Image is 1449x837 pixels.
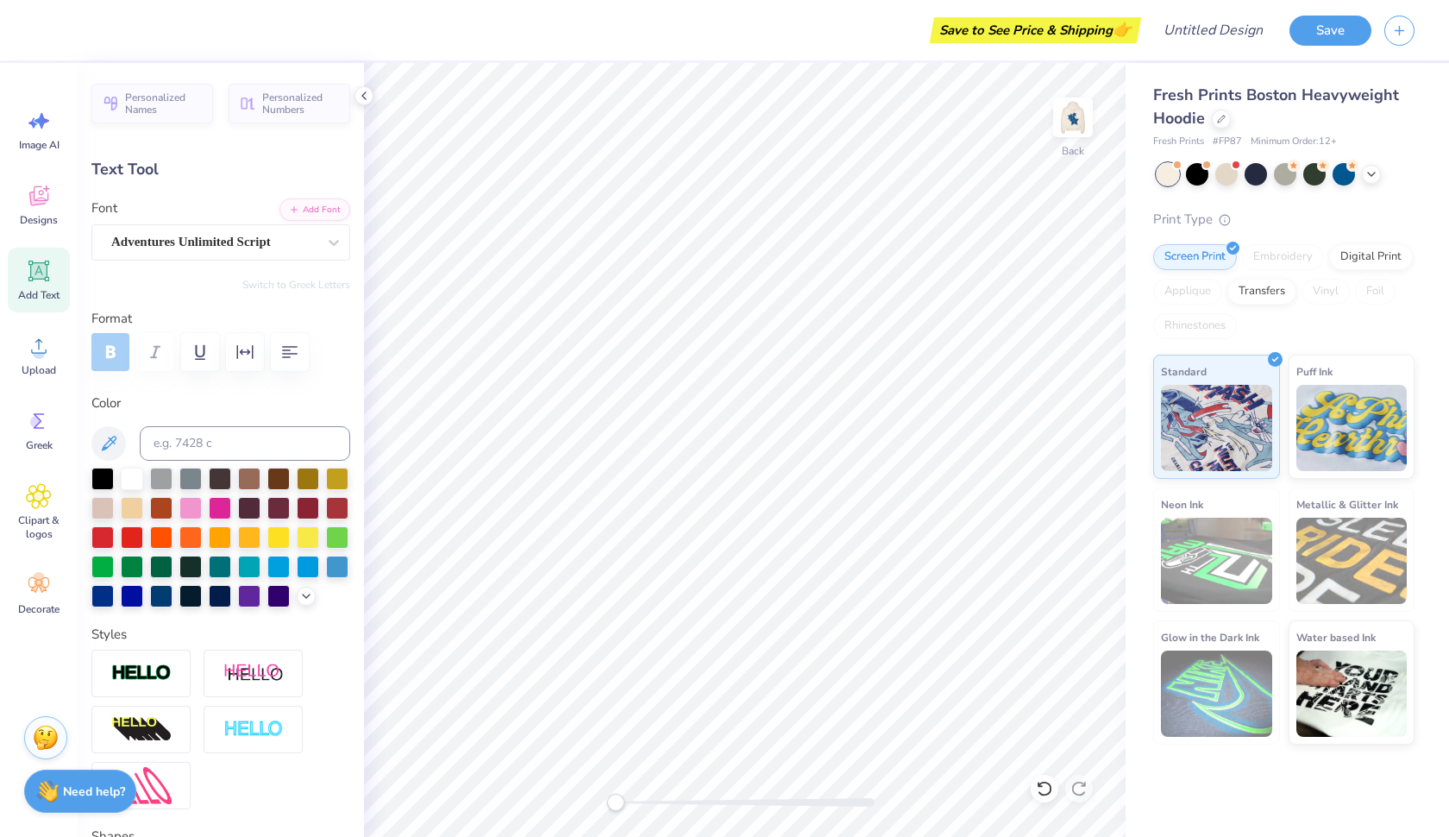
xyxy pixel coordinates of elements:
[1296,495,1398,513] span: Metallic & Glitter Ink
[1161,362,1207,381] span: Standard
[1296,362,1333,381] span: Puff Ink
[1153,244,1237,270] div: Screen Print
[1296,385,1408,471] img: Puff Ink
[223,663,284,684] img: Shadow
[1153,85,1399,129] span: Fresh Prints Boston Heavyweight Hoodie
[1161,385,1272,471] img: Standard
[279,198,350,221] button: Add Font
[1329,244,1413,270] div: Digital Print
[125,91,203,116] span: Personalized Names
[1251,135,1337,149] span: Minimum Order: 12 +
[1296,628,1376,646] span: Water based Ink
[223,720,284,739] img: Negative Space
[1242,244,1324,270] div: Embroidery
[22,363,56,377] span: Upload
[18,288,60,302] span: Add Text
[140,426,350,461] input: e.g. 7428 c
[1062,143,1084,159] div: Back
[1227,279,1296,305] div: Transfers
[1302,279,1350,305] div: Vinyl
[19,138,60,152] span: Image AI
[20,213,58,227] span: Designs
[1213,135,1242,149] span: # FP87
[1161,518,1272,604] img: Neon Ink
[91,393,350,413] label: Color
[91,625,127,645] label: Styles
[18,602,60,616] span: Decorate
[1296,518,1408,604] img: Metallic & Glitter Ink
[1161,495,1203,513] span: Neon Ink
[934,17,1137,43] div: Save to See Price & Shipping
[91,84,213,123] button: Personalized Names
[111,664,172,683] img: Stroke
[111,767,172,804] img: Free Distort
[1355,279,1396,305] div: Foil
[1056,100,1090,135] img: Back
[262,91,340,116] span: Personalized Numbers
[1289,16,1371,46] button: Save
[242,278,350,292] button: Switch to Greek Letters
[1153,313,1237,339] div: Rhinestones
[1113,19,1132,40] span: 👉
[63,784,125,800] strong: Need help?
[91,198,117,218] label: Font
[1161,628,1259,646] span: Glow in the Dark Ink
[1153,210,1414,230] div: Print Type
[91,158,350,181] div: Text Tool
[26,438,53,452] span: Greek
[1153,279,1222,305] div: Applique
[91,309,350,329] label: Format
[229,84,350,123] button: Personalized Numbers
[1161,651,1272,737] img: Glow in the Dark Ink
[1153,135,1204,149] span: Fresh Prints
[111,716,172,744] img: 3D Illusion
[1150,13,1276,47] input: Untitled Design
[607,794,624,811] div: Accessibility label
[10,513,67,541] span: Clipart & logos
[1296,651,1408,737] img: Water based Ink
